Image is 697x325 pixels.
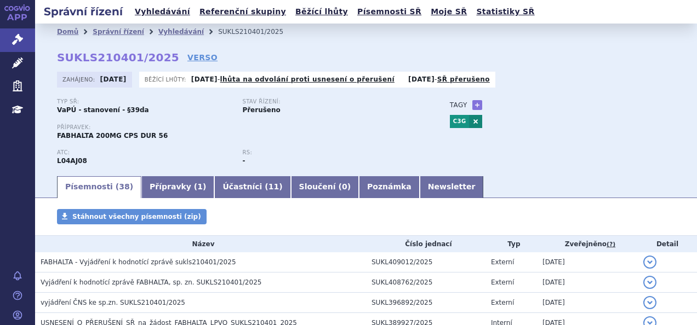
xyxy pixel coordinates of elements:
[41,278,261,286] span: Vyjádření k hodnotící zprávě FABHALTA, sp. zn. SUKLS210401/2025
[491,299,514,306] span: Externí
[366,236,485,252] th: Číslo jednací
[119,182,129,191] span: 38
[537,252,638,272] td: [DATE]
[473,4,538,19] a: Statistiky SŘ
[57,28,78,36] a: Domů
[191,75,395,84] p: -
[643,296,656,309] button: detail
[242,149,416,156] p: RS:
[41,258,236,266] span: FABHALTA - Vyjádření k hodnotící zprávě sukls210401/2025
[242,106,280,114] strong: Přerušeno
[420,176,484,198] a: Newsletter
[643,276,656,289] button: detail
[354,4,425,19] a: Písemnosti SŘ
[62,75,97,84] span: Zahájeno:
[491,258,514,266] span: Externí
[220,76,395,83] a: lhůta na odvolání proti usnesení o přerušení
[242,157,245,165] strong: -
[408,75,490,84] p: -
[450,115,469,128] a: C3G
[196,4,289,19] a: Referenční skupiny
[408,76,435,83] strong: [DATE]
[35,4,132,19] h2: Správní řízení
[485,236,537,252] th: Typ
[57,157,87,165] strong: IPTAKOPAN
[366,272,485,293] td: SUKL408762/2025
[141,176,214,198] a: Přípravky (1)
[132,4,193,19] a: Vyhledávání
[100,76,127,83] strong: [DATE]
[145,75,188,84] span: Běžící lhůty:
[57,132,168,140] span: FABHALTA 200MG CPS DUR 56
[450,98,467,112] h3: Tagy
[291,176,359,198] a: Sloučení (0)
[218,24,298,40] li: SUKLS210401/2025
[366,293,485,313] td: SUKL396892/2025
[366,252,485,272] td: SUKL409012/2025
[472,100,482,110] a: +
[41,299,185,306] span: vyjádření ČNS ke sp.zn. SUKLS210401/2025
[342,182,347,191] span: 0
[427,4,470,19] a: Moje SŘ
[214,176,290,198] a: Účastníci (11)
[537,236,638,252] th: Zveřejněno
[491,278,514,286] span: Externí
[537,272,638,293] td: [DATE]
[57,106,149,114] strong: VaPÚ - stanovení - §39da
[437,76,490,83] a: SŘ přerušeno
[35,236,366,252] th: Název
[292,4,351,19] a: Běžící lhůty
[57,98,231,105] p: Typ SŘ:
[57,124,428,131] p: Přípravek:
[197,182,203,191] span: 1
[187,52,218,63] a: VERSO
[359,176,420,198] a: Poznámka
[93,28,144,36] a: Správní řízení
[57,149,231,156] p: ATC:
[638,236,697,252] th: Detail
[242,98,416,105] p: Stav řízení:
[158,28,204,36] a: Vyhledávání
[537,293,638,313] td: [DATE]
[57,209,207,224] a: Stáhnout všechny písemnosti (zip)
[268,182,279,191] span: 11
[607,241,615,248] abbr: (?)
[191,76,218,83] strong: [DATE]
[57,51,179,64] strong: SUKLS210401/2025
[72,213,201,220] span: Stáhnout všechny písemnosti (zip)
[643,256,656,269] button: detail
[57,176,141,198] a: Písemnosti (38)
